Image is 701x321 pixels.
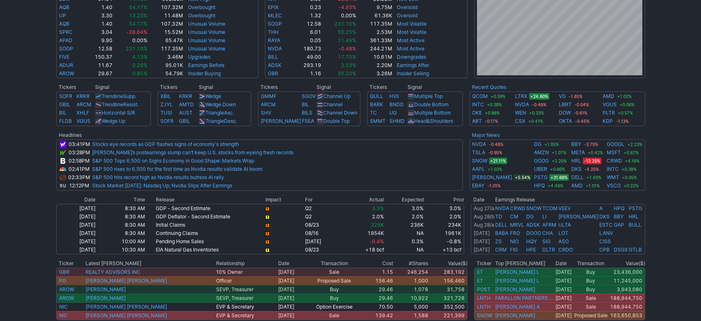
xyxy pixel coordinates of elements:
[59,46,73,52] a: SOGP
[477,295,491,301] a: LNTH
[293,12,322,20] td: 1.32
[338,70,356,77] span: 35.20%
[607,173,619,182] a: WMT
[515,101,529,109] a: NVDA
[526,238,537,244] a: HQY
[293,61,322,69] td: 293.19
[526,247,536,253] a: HPE
[472,84,506,90] b: Recent Quotes
[531,101,548,108] span: -0.48%
[334,21,356,27] span: 231.10%
[558,247,573,253] a: CRDO
[472,132,500,138] b: Major News
[542,230,553,236] a: CHA
[515,109,526,117] a: WEN
[92,182,232,189] a: Stock Market [DATE]: Nasdaq Up; Nvidia Slips After Earnings
[84,20,113,28] td: 1.40
[95,83,151,91] th: Signal
[59,278,66,284] a: PG
[92,141,239,147] a: Stocks eye records as GDP flashes signs of economy's strength
[293,53,322,61] td: 49.00
[615,118,630,125] span: -1.13%
[487,149,503,156] span: -0.95%
[258,83,316,91] th: Tickers
[367,83,407,91] th: Tickers
[59,37,72,43] a: APAD
[102,93,123,99] span: Trendline
[357,36,393,45] td: 361.33M
[268,70,278,77] a: GBR
[323,93,350,99] a: Channel Up
[338,29,356,35] span: 50.25%
[472,117,482,125] a: ABT
[102,93,136,99] a: TrendlineSupp.
[571,149,585,157] a: META
[148,28,184,36] td: 15.52M
[474,205,494,211] a: Aug 27/a
[148,61,184,69] td: 95.01K
[102,118,125,124] a: Wedge Up
[84,45,113,53] td: 12.58
[510,238,519,244] a: NIO
[559,101,572,109] a: LBRT
[477,304,491,310] a: LNTH
[573,101,590,108] span: -0.04%
[86,312,167,319] a: [PERSON_NAME] [PERSON_NAME]
[357,45,393,53] td: 244.21M
[261,118,301,124] a: [PERSON_NAME]
[67,149,92,157] td: 03:28PM
[583,141,599,148] span: -3.75%
[370,118,386,124] a: SMMT
[626,141,644,148] span: +2.23%
[599,205,603,211] a: A
[84,61,113,69] td: 11.67
[76,110,89,116] a: XHLF
[293,36,322,45] td: 0.05
[76,118,91,124] a: VGUS
[614,222,624,228] a: GAP
[534,173,548,182] a: PSTG
[488,141,505,148] span: -0.48%
[148,3,184,12] td: 107.32M
[357,69,393,78] td: 3.26M
[148,69,184,78] td: 54.79K
[205,93,221,99] a: Wedge
[414,110,451,116] a: Multiple Bottom
[495,222,508,228] a: DELL
[59,295,74,301] a: AROW
[474,213,494,220] a: Aug 28/b
[472,92,488,101] a: QCOM
[528,110,545,116] span: +0.33%
[629,205,642,211] a: PSTG
[571,173,584,182] a: DELL
[59,4,69,10] a: AQB
[534,140,541,149] a: DG
[397,29,427,35] a: Most Volatile
[495,205,509,211] a: NVDA
[188,21,225,27] a: Unusual Volume
[59,70,74,77] a: AROW
[495,304,540,310] a: [PERSON_NAME] A
[510,205,525,211] a: CRWD
[92,174,224,180] a: S&P 500 hits record high as Nvidia results butress AI rally
[599,230,613,236] a: LANV
[370,110,377,116] a: TC
[268,54,278,60] a: BILL
[302,110,312,116] a: BILS
[67,139,92,149] td: 03:41PM
[293,20,322,28] td: 12.58
[129,4,148,10] span: 54.17%
[534,182,545,190] a: HPQ
[614,213,624,220] a: BBY
[571,140,581,149] a: BBY
[59,286,74,292] a: AROW
[160,93,171,99] a: XBIL
[268,29,279,35] a: THH
[323,110,358,116] a: Channel Down
[59,12,66,19] a: UP
[543,141,560,148] span: +1.05%
[268,12,282,19] a: MLEC
[477,278,483,284] a: ET
[76,93,90,99] a: KRKR
[495,213,502,220] a: TD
